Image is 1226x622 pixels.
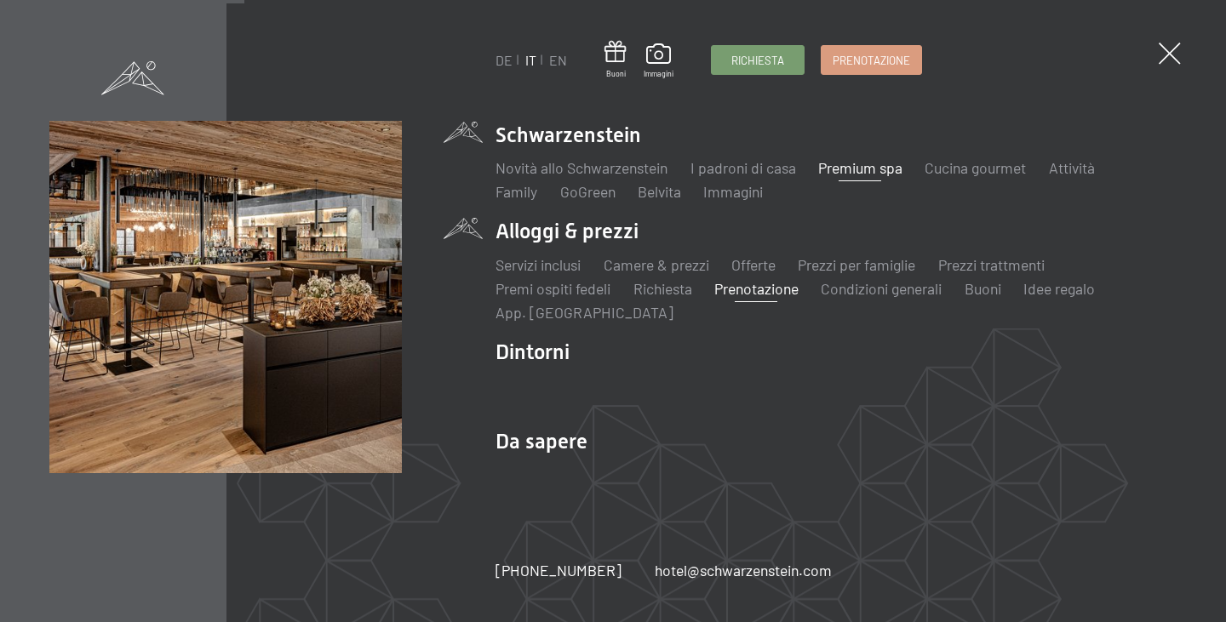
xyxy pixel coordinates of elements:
a: Premium spa [818,158,902,177]
a: DE [496,52,513,68]
a: Premi ospiti fedeli [496,279,610,298]
a: GoGreen [560,182,616,201]
a: Immagini [644,43,673,79]
a: Immagini [703,182,763,201]
a: App. [GEOGRAPHIC_DATA] [496,303,673,322]
span: Richiesta [731,53,784,68]
a: Cucina gourmet [925,158,1026,177]
a: Prenotazione [822,46,921,74]
a: Prezzi trattmenti [938,255,1045,274]
a: EN [549,52,567,68]
a: Buoni [604,41,627,79]
a: Servizi inclusi [496,255,581,274]
a: Richiesta [712,46,804,74]
span: [PHONE_NUMBER] [496,561,622,579]
a: Family [496,182,537,201]
a: Idee regalo [1023,279,1095,298]
a: hotel@schwarzenstein.com [655,560,832,581]
a: [PHONE_NUMBER] [496,560,622,581]
a: Richiesta [633,279,692,298]
a: Camere & prezzi [604,255,709,274]
a: Prenotazione [714,279,799,298]
a: Attività [1049,158,1095,177]
a: Condizioni generali [821,279,942,298]
a: Offerte [731,255,776,274]
a: Belvita [638,182,681,201]
a: Prezzi per famiglie [798,255,915,274]
span: Buoni [604,69,627,79]
a: Buoni [965,279,1001,298]
span: Immagini [644,69,673,79]
a: I padroni di casa [690,158,796,177]
span: Prenotazione [833,53,910,68]
a: Novità allo Schwarzenstein [496,158,667,177]
a: IT [525,52,536,68]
